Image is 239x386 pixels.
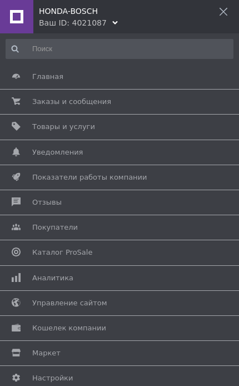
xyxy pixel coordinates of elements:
span: Настройки [32,373,73,383]
div: Ваш ID: 4021087 [39,17,107,28]
span: Отзывы [32,197,62,207]
span: Товары и услуги [32,122,95,132]
span: Покупатели [32,222,78,232]
span: Уведомления [32,147,83,157]
span: Каталог ProSale [32,248,92,258]
span: Кошелек компании [32,323,106,333]
span: Управление сайтом [32,298,107,308]
input: Поиск [6,39,233,59]
span: Заказы и сообщения [32,97,111,107]
span: Аналитика [32,273,73,283]
span: Главная [32,72,63,82]
span: Маркет [32,348,61,358]
span: Показатели работы компании [32,172,147,182]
